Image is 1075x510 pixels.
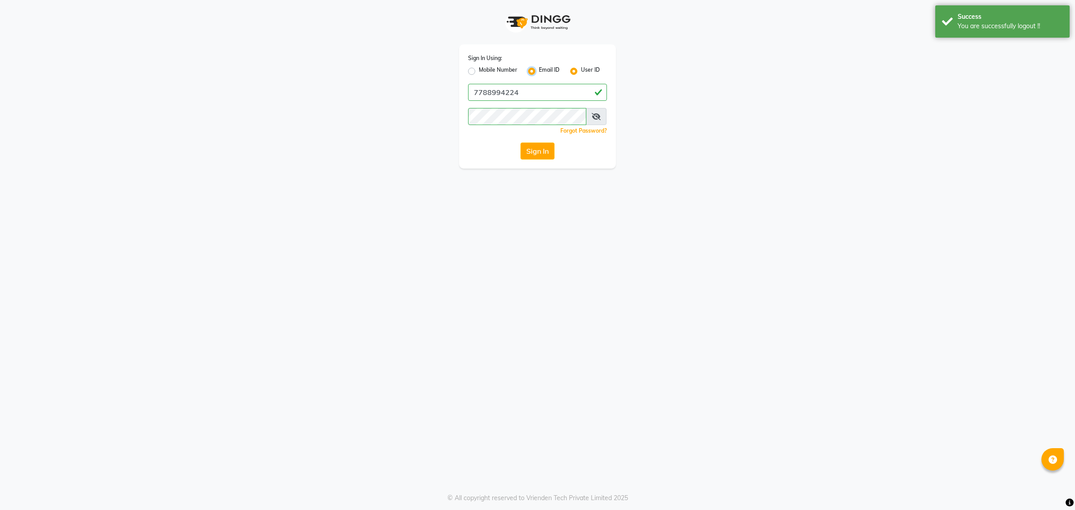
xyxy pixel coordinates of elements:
label: User ID [581,66,600,77]
label: Sign In Using: [468,54,502,62]
input: Username [468,108,586,125]
input: Username [468,84,607,101]
label: Mobile Number [479,66,517,77]
div: Success [958,12,1063,22]
label: Email ID [539,66,559,77]
div: You are successfully logout !! [958,22,1063,31]
img: logo1.svg [502,9,573,35]
button: Sign In [520,143,555,160]
a: Forgot Password? [560,127,607,134]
